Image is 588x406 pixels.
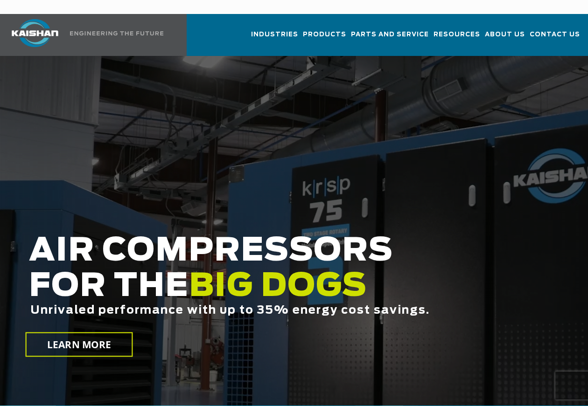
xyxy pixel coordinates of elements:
[303,22,346,54] a: Products
[251,22,298,54] a: Industries
[530,29,580,40] span: Contact Us
[251,29,298,40] span: Industries
[29,234,469,346] h2: AIR COMPRESSORS FOR THE
[189,271,367,303] span: BIG DOGS
[434,29,480,40] span: Resources
[351,29,429,40] span: Parts and Service
[47,338,112,351] span: LEARN MORE
[70,31,163,35] img: Engineering the future
[303,29,346,40] span: Products
[30,305,430,316] span: Unrivaled performance with up to 35% energy cost savings.
[485,22,525,54] a: About Us
[485,29,525,40] span: About Us
[434,22,480,54] a: Resources
[530,22,580,54] a: Contact Us
[351,22,429,54] a: Parts and Service
[26,332,133,357] a: LEARN MORE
